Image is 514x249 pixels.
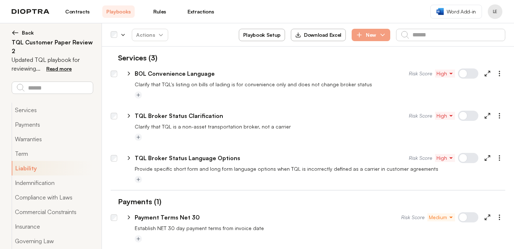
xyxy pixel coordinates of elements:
p: Establish NET 30 day payment terms from invoice date [135,225,505,232]
span: ... [36,65,40,72]
button: Add tag [135,235,142,242]
p: Payment Terms Net 30 [135,213,200,222]
p: Clarify that TQL is a non-asset transportation broker, not a carrier [135,123,505,130]
button: New [352,29,390,41]
span: Risk Score [409,112,432,119]
button: Payments [12,117,93,132]
span: Risk Score [409,70,432,77]
span: High [436,112,454,119]
button: Liability [12,161,93,175]
a: Rules [143,5,176,18]
span: Medium [429,214,454,221]
span: Actions [130,28,170,41]
h1: Payments (1) [111,196,161,207]
button: Insurance [12,219,93,234]
button: Actions [132,29,168,41]
p: TQL Broker Status Language Options [135,154,240,162]
span: High [436,154,454,162]
button: Term [12,146,93,161]
img: logo [12,9,50,14]
button: High [435,112,455,120]
button: Add tag [135,134,142,141]
div: Select all [111,32,117,38]
a: Extractions [185,5,217,18]
p: TQL Broker Status Clarification [135,111,223,120]
a: Contracts [61,5,94,18]
button: Add tag [135,176,142,183]
img: word [436,8,444,15]
button: Medium [427,213,455,221]
button: Playbook Setup [239,29,285,41]
button: High [435,70,455,78]
img: left arrow [12,29,19,36]
p: Provide specific short form and long form language options when TQL is incorrectly defined as a c... [135,165,505,173]
button: Add tag [135,91,142,99]
span: Back [22,29,34,36]
p: Clarify that TQL's listing on bills of lading is for convenience only and does not change broker ... [135,81,505,88]
h1: Services (3) [111,52,157,63]
button: Back [12,29,93,36]
h2: TQL Customer Paper Review 2 [12,38,93,55]
button: Warranties [12,132,93,146]
a: Word Add-in [430,5,482,19]
a: Playbooks [102,5,135,18]
p: Updated TQL playbook for reviewing [12,55,93,73]
button: Indemnification [12,175,93,190]
button: Download Excel [291,29,346,41]
span: Risk Score [401,214,424,221]
span: Read more [46,66,72,72]
span: High [436,70,454,77]
button: Services [12,103,93,117]
button: Compliance with Laws [12,190,93,205]
button: Governing Law [12,234,93,248]
button: Profile menu [488,4,502,19]
span: Word Add-in [447,8,476,15]
p: BOL Convenience Language [135,69,215,78]
button: High [435,154,455,162]
span: Risk Score [409,154,432,162]
button: Commercial Constraints [12,205,93,219]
